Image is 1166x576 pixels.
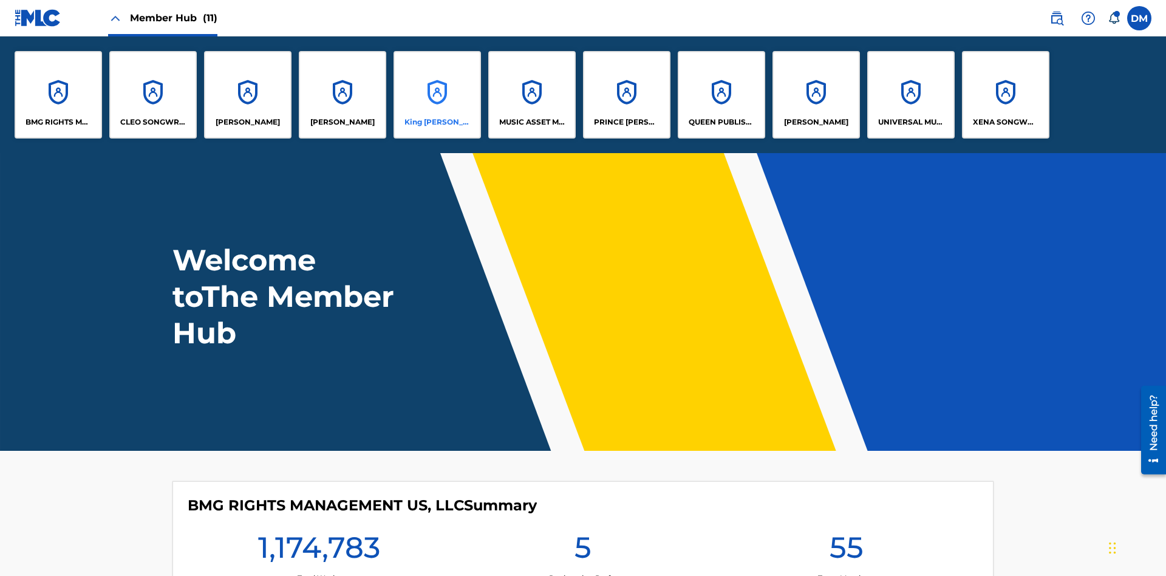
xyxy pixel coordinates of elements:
a: Public Search [1045,6,1069,30]
p: PRINCE MCTESTERSON [594,117,660,128]
h1: 1,174,783 [258,529,380,573]
a: Accounts[PERSON_NAME] [772,51,860,139]
p: King McTesterson [404,117,471,128]
img: search [1049,11,1064,26]
a: AccountsMUSIC ASSET MANAGEMENT (MAM) [488,51,576,139]
p: ELVIS COSTELLO [216,117,280,128]
p: MUSIC ASSET MANAGEMENT (MAM) [499,117,565,128]
a: AccountsUNIVERSAL MUSIC PUB GROUP [867,51,955,139]
h1: 55 [830,529,864,573]
h4: BMG RIGHTS MANAGEMENT US, LLC [188,496,537,515]
div: Help [1076,6,1100,30]
img: help [1081,11,1096,26]
p: CLEO SONGWRITER [120,117,186,128]
div: Notifications [1108,12,1120,24]
span: Member Hub [130,11,217,25]
img: Close [108,11,123,26]
p: XENA SONGWRITER [973,117,1039,128]
p: BMG RIGHTS MANAGEMENT US, LLC [26,117,92,128]
a: AccountsBMG RIGHTS MANAGEMENT US, LLC [15,51,102,139]
a: Accounts[PERSON_NAME] [299,51,386,139]
h1: Welcome to The Member Hub [172,242,400,351]
iframe: Chat Widget [1105,518,1166,576]
div: User Menu [1127,6,1151,30]
a: AccountsQUEEN PUBLISHA [678,51,765,139]
p: RONALD MCTESTERSON [784,117,848,128]
p: UNIVERSAL MUSIC PUB GROUP [878,117,944,128]
a: AccountsCLEO SONGWRITER [109,51,197,139]
img: MLC Logo [15,9,61,27]
iframe: Resource Center [1132,381,1166,481]
div: Drag [1109,530,1116,566]
a: AccountsKing [PERSON_NAME] [394,51,481,139]
a: AccountsPRINCE [PERSON_NAME] [583,51,670,139]
a: Accounts[PERSON_NAME] [204,51,291,139]
a: AccountsXENA SONGWRITER [962,51,1049,139]
span: (11) [203,12,217,24]
p: EYAMA MCSINGER [310,117,375,128]
h1: 5 [574,529,592,573]
p: QUEEN PUBLISHA [689,117,755,128]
